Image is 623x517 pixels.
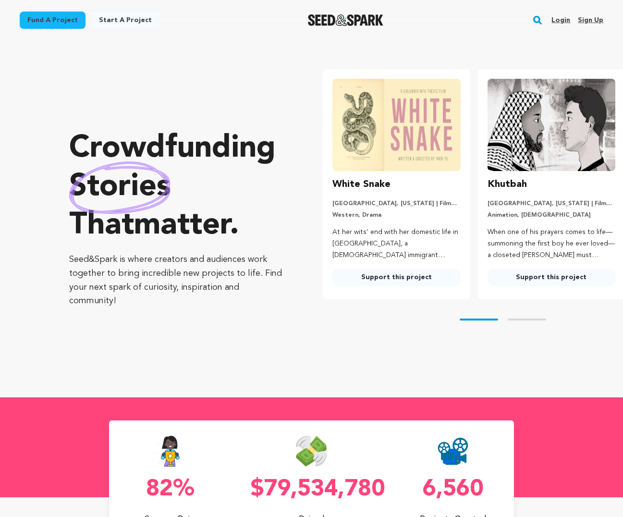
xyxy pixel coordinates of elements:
[438,436,468,467] img: Seed&Spark Projects Created Icon
[69,253,284,308] p: Seed&Spark is where creators and audiences work together to bring incredible new projects to life...
[551,12,570,28] a: Login
[308,14,383,26] a: Seed&Spark Homepage
[250,478,372,501] p: $79,534,780
[332,200,460,208] p: [GEOGRAPHIC_DATA], [US_STATE] | Film Short
[332,79,460,171] img: White Snake image
[91,12,159,29] a: Start a project
[109,478,231,501] p: 82%
[332,211,460,219] p: Western, Drama
[296,436,327,467] img: Seed&Spark Money Raised Icon
[488,79,615,171] img: Khutbah image
[392,478,514,501] p: 6,560
[578,12,603,28] a: Sign up
[488,200,615,208] p: [GEOGRAPHIC_DATA], [US_STATE] | Film Short
[332,269,460,286] a: Support this project
[488,227,615,261] p: When one of his prayers comes to life—summoning the first boy he ever loved—a closeted [PERSON_NA...
[69,161,171,214] img: hand sketched image
[69,130,284,245] p: Crowdfunding that .
[134,210,230,241] span: matter
[20,12,86,29] a: Fund a project
[332,177,391,192] h3: White Snake
[488,211,615,219] p: Animation, [DEMOGRAPHIC_DATA]
[488,269,615,286] a: Support this project
[488,177,527,192] h3: Khutbah
[308,14,383,26] img: Seed&Spark Logo Dark Mode
[155,436,185,467] img: Seed&Spark Success Rate Icon
[332,227,460,261] p: At her wits’ end with her domestic life in [GEOGRAPHIC_DATA], a [DEMOGRAPHIC_DATA] immigrant moth...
